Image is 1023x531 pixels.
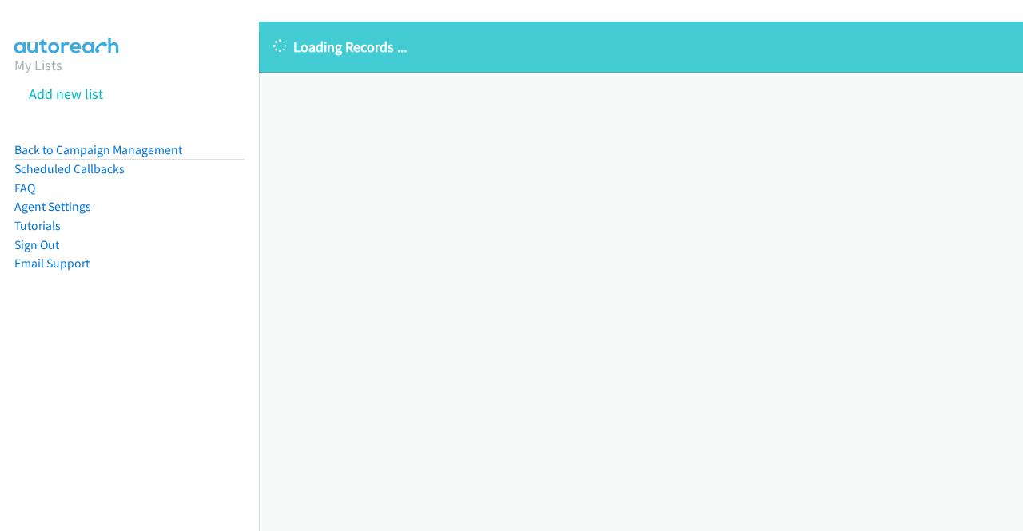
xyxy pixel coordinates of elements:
p: Loading Records ... [273,36,1009,57]
a: Agent Settings [14,199,91,214]
a: Back to Campaign Management [14,142,182,157]
a: My Lists [14,56,62,74]
a: Tutorials [14,218,61,233]
a: Sign Out [14,237,59,252]
a: Add new list [29,85,103,103]
a: FAQ [14,180,35,196]
a: Scheduled Callbacks [14,161,125,176]
a: Email Support [14,256,90,271]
